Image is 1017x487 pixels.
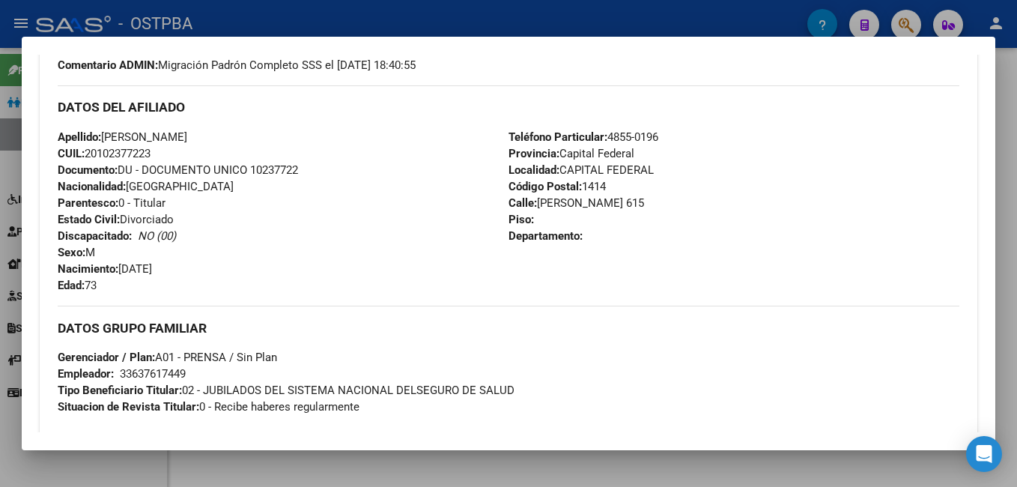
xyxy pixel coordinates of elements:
[58,320,959,336] h3: DATOS GRUPO FAMILIAR
[58,130,187,144] span: [PERSON_NAME]
[966,436,1002,472] div: Open Intercom Messenger
[508,196,537,210] strong: Calle:
[58,246,95,259] span: M
[138,229,176,243] i: NO (00)
[508,213,534,226] strong: Piso:
[58,262,152,276] span: [DATE]
[508,163,559,177] strong: Localidad:
[58,213,120,226] strong: Estado Civil:
[508,130,658,144] span: 4855-0196
[508,147,634,160] span: Capital Federal
[58,180,126,193] strong: Nacionalidad:
[58,163,118,177] strong: Documento:
[58,400,359,414] span: 0 - Recibe haberes regularmente
[508,229,583,243] strong: Departamento:
[58,384,514,397] span: 02 - JUBILADOS DEL SISTEMA NACIONAL DELSEGURO DE SALUD
[58,163,298,177] span: DU - DOCUMENTO UNICO 10237722
[58,58,158,72] strong: Comentario ADMIN:
[508,180,606,193] span: 1414
[58,130,101,144] strong: Apellido:
[508,180,582,193] strong: Código Postal:
[508,163,654,177] span: CAPITAL FEDERAL
[58,99,959,115] h3: DATOS DEL AFILIADO
[58,351,155,364] strong: Gerenciador / Plan:
[58,351,277,364] span: A01 - PRENSA / Sin Plan
[58,279,97,292] span: 73
[58,196,118,210] strong: Parentesco:
[58,384,182,397] strong: Tipo Beneficiario Titular:
[508,130,607,144] strong: Teléfono Particular:
[58,367,114,381] strong: Empleador:
[58,400,199,414] strong: Situacion de Revista Titular:
[58,213,174,226] span: Divorciado
[58,229,132,243] strong: Discapacitado:
[58,246,85,259] strong: Sexo:
[508,196,644,210] span: [PERSON_NAME] 615
[58,180,234,193] span: [GEOGRAPHIC_DATA]
[58,196,166,210] span: 0 - Titular
[508,147,559,160] strong: Provincia:
[58,147,85,160] strong: CUIL:
[58,262,118,276] strong: Nacimiento:
[58,279,85,292] strong: Edad:
[58,147,151,160] span: 20102377223
[58,430,959,447] h4: --Este afiliado no tiene otros integrantes en el grupo familiar--
[120,366,186,382] div: 33637617449
[58,57,416,73] span: Migración Padrón Completo SSS el [DATE] 18:40:55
